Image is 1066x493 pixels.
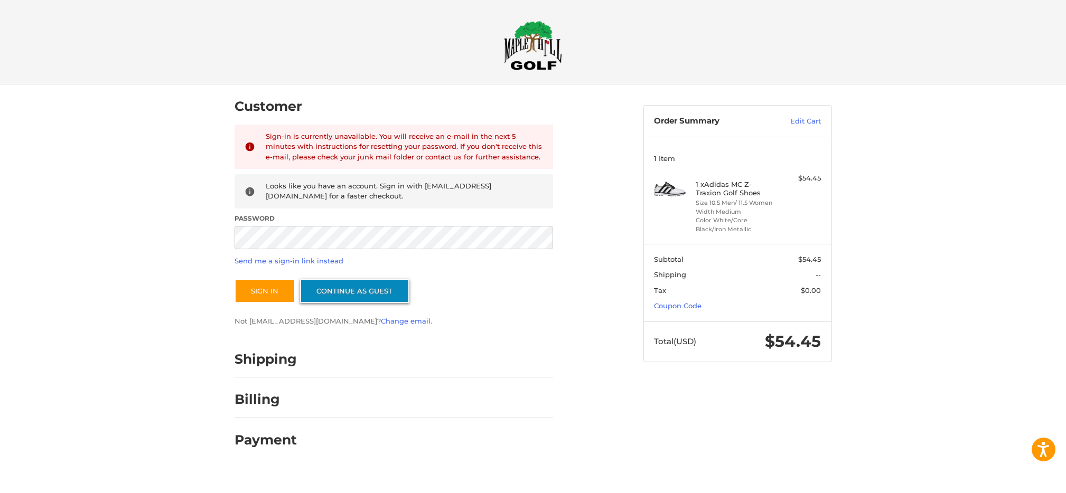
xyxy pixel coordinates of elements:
[654,154,821,163] h3: 1 Item
[235,98,302,115] h2: Customer
[654,116,768,127] h3: Order Summary
[235,214,553,223] label: Password
[504,21,562,70] img: Maple Hill Golf
[300,279,409,303] a: Continue as guest
[266,182,491,201] span: Looks like you have an account. Sign in with [EMAIL_ADDRESS][DOMAIN_NAME] for a faster checkout.
[654,270,686,279] span: Shipping
[765,331,821,351] span: $54.45
[235,316,553,327] p: Not [EMAIL_ADDRESS][DOMAIN_NAME]? .
[768,116,821,127] a: Edit Cart
[235,279,295,303] button: Sign In
[696,198,777,207] li: Size 10.5 Men/ 11.5 Women
[235,432,297,448] h2: Payment
[266,131,543,163] div: Sign-in is currently unavailable. You will receive an e-mail in the next 5 minutes with instructi...
[235,351,297,367] h2: Shipping
[696,180,777,197] h4: 1 x Adidas MC Z-Traxion Golf Shoes
[696,207,777,216] li: Width Medium
[816,270,821,279] span: --
[654,255,684,263] span: Subtotal
[235,257,343,265] a: Send me a sign-in link instead
[696,216,777,233] li: Color White/Core Black/Iron Metallic
[235,391,296,407] h2: Billing
[801,286,821,295] span: $0.00
[779,173,821,184] div: $54.45
[654,286,666,295] span: Tax
[654,336,696,346] span: Total (USD)
[798,255,821,263] span: $54.45
[381,317,431,325] a: Change email
[654,301,702,310] a: Coupon Code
